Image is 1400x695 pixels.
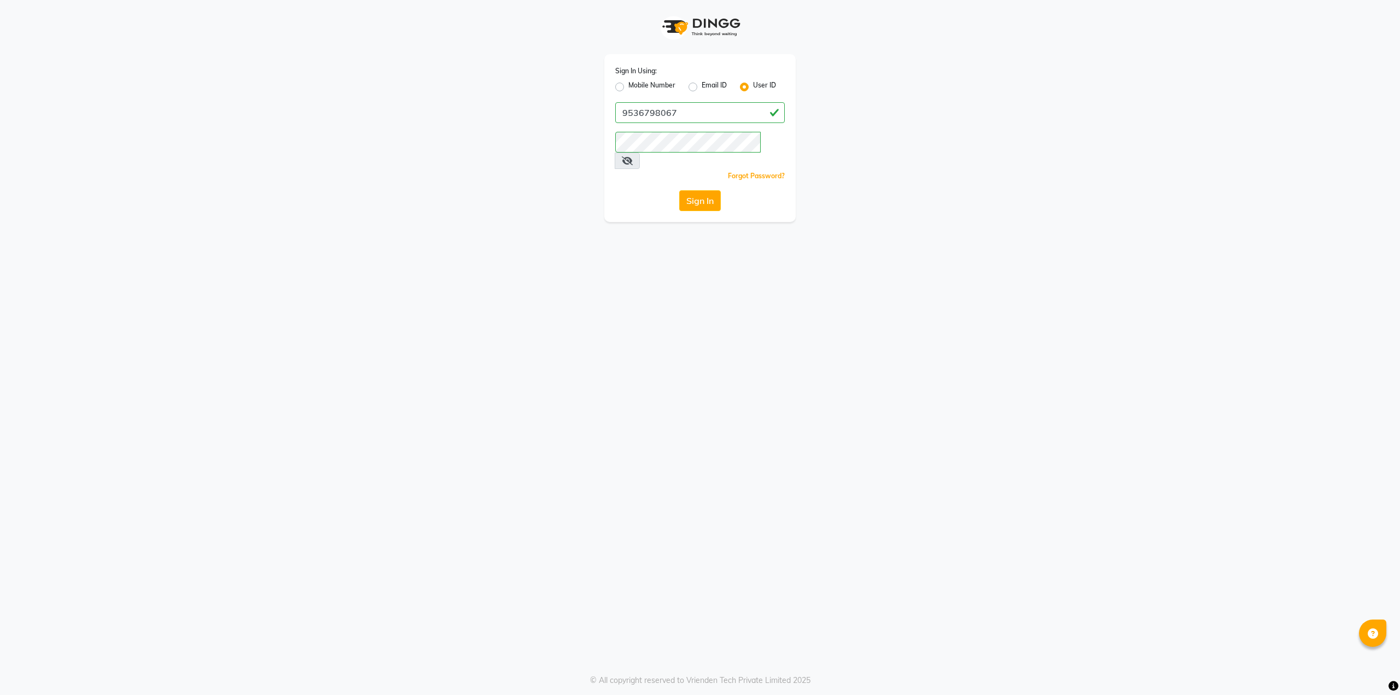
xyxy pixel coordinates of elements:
a: Forgot Password? [728,172,785,180]
label: User ID [753,80,776,94]
label: Sign In Using: [615,66,657,76]
input: Username [615,132,761,153]
img: logo1.svg [656,11,744,43]
label: Email ID [702,80,727,94]
label: Mobile Number [628,80,675,94]
button: Sign In [679,190,721,211]
input: Username [615,102,785,123]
